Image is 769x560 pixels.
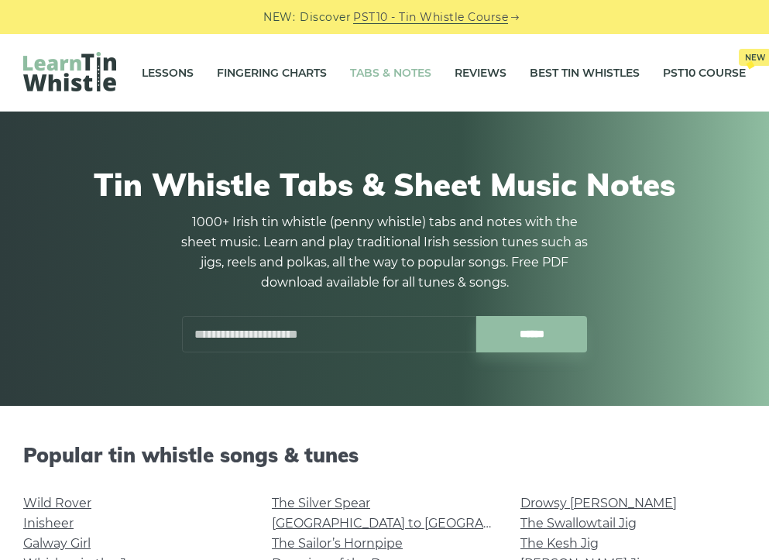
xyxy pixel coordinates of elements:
a: Lessons [142,53,194,92]
a: The Sailor’s Hornpipe [272,536,403,551]
a: Drowsy [PERSON_NAME] [520,496,677,510]
a: Wild Rover [23,496,91,510]
a: The Swallowtail Jig [520,516,637,531]
a: Inisheer [23,516,74,531]
a: PST10 CourseNew [663,53,746,92]
a: Galway Girl [23,536,91,551]
a: Fingering Charts [217,53,327,92]
img: LearnTinWhistle.com [23,52,116,91]
a: The Silver Spear [272,496,370,510]
h2: Popular tin whistle songs & tunes [23,443,746,467]
a: [GEOGRAPHIC_DATA] to [GEOGRAPHIC_DATA] [272,516,558,531]
h1: Tin Whistle Tabs & Sheet Music Notes [31,166,738,203]
a: Tabs & Notes [350,53,431,92]
p: 1000+ Irish tin whistle (penny whistle) tabs and notes with the sheet music. Learn and play tradi... [176,212,594,293]
a: Reviews [455,53,506,92]
a: The Kesh Jig [520,536,599,551]
a: Best Tin Whistles [530,53,640,92]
